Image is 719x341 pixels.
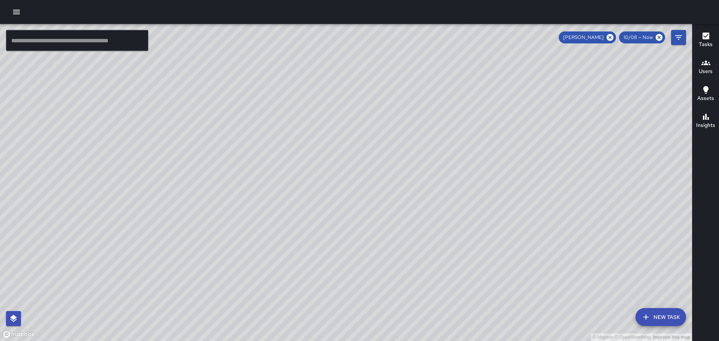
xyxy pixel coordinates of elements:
div: 10/08 — Now [619,31,665,43]
h6: Insights [696,121,715,130]
button: Tasks [692,27,719,54]
button: Assets [692,81,719,108]
button: Insights [692,108,719,135]
div: [PERSON_NAME] [559,31,616,43]
button: Users [692,54,719,81]
button: New Task [635,308,686,326]
span: 10/08 — Now [619,34,657,41]
h6: Users [699,67,713,76]
span: [PERSON_NAME] [559,34,608,41]
h6: Tasks [699,40,713,49]
h6: Assets [697,94,714,103]
button: Filters [671,30,686,45]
